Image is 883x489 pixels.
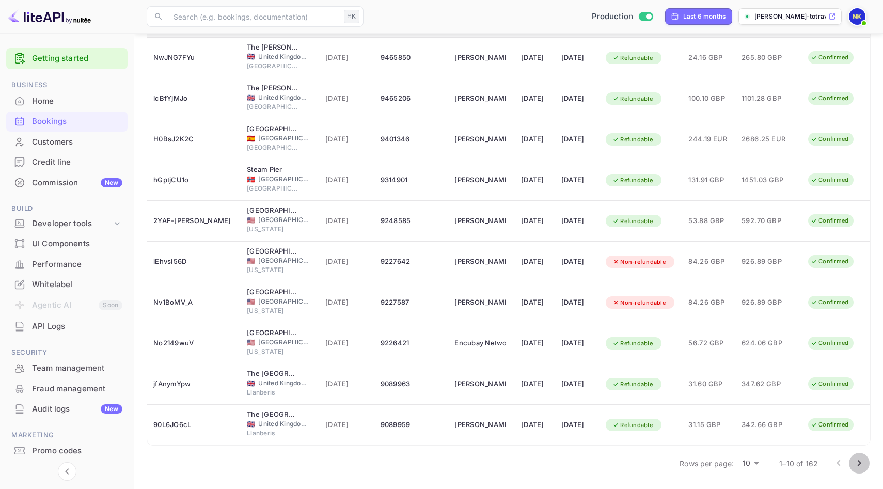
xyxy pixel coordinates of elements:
[454,376,506,392] div: Samuel Collins
[606,337,659,350] div: Refundable
[454,131,506,148] div: Nikolas Kampas
[153,90,234,107] div: lcBfYjMJo
[521,172,549,188] div: [DATE]
[167,6,340,27] input: Search (e.g. bookings, documentation)
[247,124,298,134] div: Hotel Barcelona Universal
[561,213,593,229] div: [DATE]
[6,234,128,253] a: UI Components
[742,93,793,104] span: 1101.28 GBP
[325,338,368,349] span: [DATE]
[606,419,659,432] div: Refundable
[381,335,443,352] div: 9226421
[247,339,255,346] span: United States of America
[247,380,255,387] span: United Kingdom of Great Britain and Northern Ireland
[32,156,122,168] div: Credit line
[6,173,128,192] a: CommissionNew
[153,213,234,229] div: 2YAF-[PERSON_NAME]
[742,297,793,308] span: 926.89 GBP
[247,287,298,297] div: Arthouse Hotel New York City
[325,175,368,186] span: [DATE]
[247,83,298,93] div: The George
[247,217,255,224] span: United States of America
[561,294,593,311] div: [DATE]
[804,51,855,64] div: Confirmed
[454,172,506,188] div: Katerina Kampa
[6,132,128,151] a: Customers
[247,225,298,234] span: [US_STATE]
[804,133,855,146] div: Confirmed
[6,152,128,172] div: Credit line
[683,12,726,21] div: Last 6 months
[325,419,368,431] span: [DATE]
[381,172,443,188] div: 9314901
[742,175,793,186] span: 1451.03 GBP
[6,347,128,358] span: Security
[6,441,128,460] a: Promo codes
[6,275,128,294] a: Whitelabel
[688,256,729,267] span: 84.26 GBP
[561,254,593,270] div: [DATE]
[247,298,255,305] span: United States of America
[6,132,128,152] div: Customers
[606,296,672,309] div: Non-refundable
[325,215,368,227] span: [DATE]
[325,52,368,64] span: [DATE]
[247,176,255,183] span: Norway
[153,417,234,433] div: 90L6JO6cL
[6,91,128,111] a: Home
[6,112,128,132] div: Bookings
[521,294,549,311] div: [DATE]
[32,403,122,415] div: Audit logs
[153,131,234,148] div: H0BsJ2K2C
[680,458,734,469] p: Rows per page:
[32,53,122,65] a: Getting started
[258,338,310,347] span: [GEOGRAPHIC_DATA]
[849,453,870,474] button: Go to next page
[521,131,549,148] div: [DATE]
[742,215,793,227] span: 592.70 GBP
[258,419,310,429] span: United Kingdom of [GEOGRAPHIC_DATA] and [GEOGRAPHIC_DATA]
[381,50,443,66] div: 9465850
[258,256,310,265] span: [GEOGRAPHIC_DATA]
[6,358,128,377] a: Team management
[381,254,443,270] div: 9227642
[6,379,128,399] div: Fraud management
[325,297,368,308] span: [DATE]
[6,91,128,112] div: Home
[6,215,128,233] div: Developer tools
[258,297,310,306] span: [GEOGRAPHIC_DATA]
[521,376,549,392] div: [DATE]
[521,417,549,433] div: [DATE]
[153,294,234,311] div: Nv1BoMV_A
[754,12,826,21] p: [PERSON_NAME]-totrave...
[742,256,793,267] span: 926.89 GBP
[101,178,122,187] div: New
[325,256,368,267] span: [DATE]
[742,419,793,431] span: 342.66 GBP
[32,238,122,250] div: UI Components
[247,328,298,338] div: Arthouse Hotel New York City
[688,338,729,349] span: 56.72 GBP
[58,462,76,481] button: Collapse navigation
[6,399,128,419] div: Audit logsNew
[381,131,443,148] div: 9401346
[32,279,122,291] div: Whitelabel
[381,417,443,433] div: 9089959
[742,338,793,349] span: 624.06 GBP
[606,92,659,105] div: Refundable
[688,52,729,64] span: 24.16 GBP
[101,404,122,414] div: New
[804,214,855,227] div: Confirmed
[6,317,128,337] div: API Logs
[6,173,128,193] div: CommissionNew
[6,255,128,275] div: Performance
[688,297,729,308] span: 84.26 GBP
[258,215,310,225] span: [GEOGRAPHIC_DATA]
[561,172,593,188] div: [DATE]
[454,335,506,352] div: Encubay Network
[32,259,122,271] div: Performance
[521,254,549,270] div: [DATE]
[247,421,255,428] span: United Kingdom of Great Britain and Northern Ireland
[606,52,659,65] div: Refundable
[804,173,855,186] div: Confirmed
